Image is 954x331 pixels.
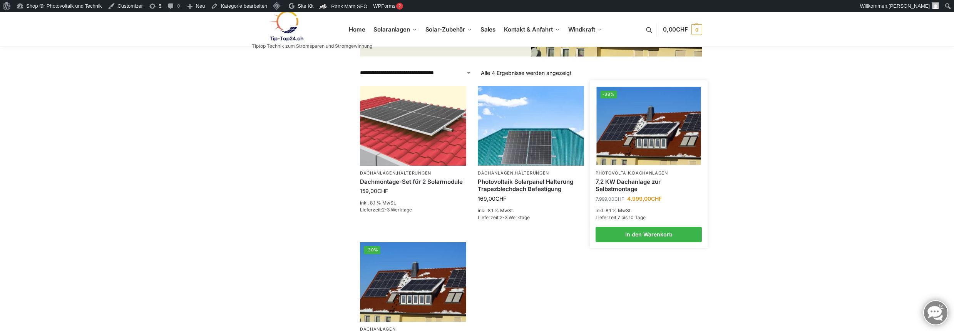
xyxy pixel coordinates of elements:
[382,207,412,213] span: 2-3 Werktage
[478,170,584,176] p: ,
[478,215,530,220] span: Lieferzeit:
[252,10,319,42] img: Solaranlagen, Speicheranlagen und Energiesparprodukte
[298,3,313,9] span: Site Kit
[481,69,572,77] p: Alle 4 Ergebnisse werden angezeigt
[360,242,466,322] img: Solar Dachanlage 6,5 KW
[477,12,499,47] a: Sales
[360,178,466,186] a: Dachmontage-Set für 2 Solarmodule
[397,170,431,176] a: Halterungen
[515,170,549,176] a: Halterungen
[480,26,496,33] span: Sales
[360,207,412,213] span: Lieferzeit:
[500,12,563,47] a: Kontakt & Anfahrt
[596,170,702,176] p: ,
[632,170,668,176] a: Dachanlagen
[360,188,388,194] bdi: 159,00
[252,44,372,48] p: Tiptop Technik zum Stromsparen und Stromgewinnung
[360,170,396,176] a: Dachanlagen
[478,86,584,166] img: Trapezdach Halterung
[478,178,584,193] a: Photovoltaik Solarpanel Halterung Trapezblechdach Befestigung
[422,12,475,47] a: Solar-Zubehör
[331,3,367,9] span: Rank Math SEO
[596,196,624,202] bdi: 7.999,00
[396,3,403,10] div: 2
[889,3,930,9] span: [PERSON_NAME]
[691,24,702,35] span: 0
[932,2,939,9] img: Benutzerbild von Rupert Spoddig
[373,26,410,33] span: Solaranlagen
[360,200,466,206] p: inkl. 8,1 % MwSt.
[614,196,624,202] span: CHF
[370,12,420,47] a: Solaranlagen
[663,12,702,48] nav: Cart contents
[360,69,472,77] select: Shop-Reihenfolge
[597,87,701,165] a: -38%Solar Dachanlage 6,5 KW
[360,242,466,322] a: -30%Solar Dachanlage 6,5 KW
[377,188,388,194] span: CHF
[596,207,702,214] p: inkl. 8,1 % MwSt.
[596,227,702,242] a: In den Warenkorb legen: „7,2 KW Dachanlage zur Selbstmontage“
[360,170,466,176] p: ,
[596,215,646,220] span: Lieferzeit:
[596,178,702,193] a: 7,2 KW Dachanlage zur Selbstmontage
[618,215,646,220] span: 7 bis 10 Tage
[478,207,584,214] p: inkl. 8,1 % MwSt.
[565,12,605,47] a: Windkraft
[500,215,530,220] span: 2-3 Werktage
[663,18,702,41] a: 0,00CHF 0
[597,87,701,165] img: Solar Dachanlage 6,5 KW
[568,26,595,33] span: Windkraft
[360,86,466,166] img: Halterung Solarpaneele Ziegeldach
[627,195,662,202] bdi: 4.999,00
[478,170,514,176] a: Dachanlagen
[651,195,662,202] span: CHF
[596,170,631,176] a: Photovoltaik
[478,195,506,202] bdi: 169,00
[495,195,506,202] span: CHF
[663,26,688,33] span: 0,00
[676,26,688,33] span: CHF
[425,26,465,33] span: Solar-Zubehör
[504,26,553,33] span: Kontakt & Anfahrt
